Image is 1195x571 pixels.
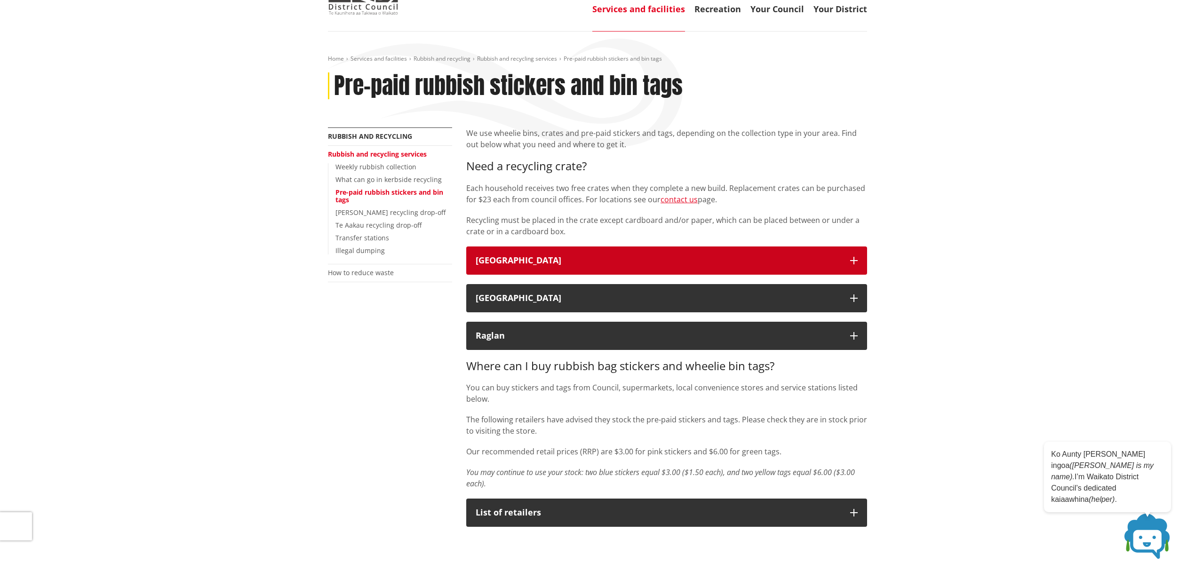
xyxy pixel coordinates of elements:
[466,127,867,150] p: We use wheelie bins, crates and pre-paid stickers and tags, depending on the collection type in y...
[466,284,867,312] button: [GEOGRAPHIC_DATA]
[466,499,867,527] button: List of retailers
[328,268,394,277] a: How to reduce waste
[476,508,841,517] div: List of retailers
[466,246,867,275] button: [GEOGRAPHIC_DATA]
[564,55,662,63] span: Pre-paid rubbish stickers and bin tags
[328,55,867,63] nav: breadcrumb
[351,55,407,63] a: Services and facilities
[466,359,867,373] h3: Where can I buy rubbish bag stickers and wheelie bin tags?
[334,72,683,100] h1: Pre-paid rubbish stickers and bin tags
[335,188,443,205] a: Pre-paid rubbish stickers and bin tags
[335,162,416,171] a: Weekly rubbish collection
[328,132,412,141] a: Rubbish and recycling
[661,194,698,205] a: contact us
[477,55,557,63] a: Rubbish and recycling services
[335,175,442,184] a: What can go in kerbside recycling
[1089,495,1115,503] em: (helper)
[335,233,389,242] a: Transfer stations
[414,55,470,63] a: Rubbish and recycling
[813,3,867,15] a: Your District
[750,3,804,15] a: Your Council
[694,3,741,15] a: Recreation
[1051,461,1154,481] em: ([PERSON_NAME] is my name).
[466,322,867,350] button: Raglan
[466,467,855,489] em: You may continue to use your stock: two blue stickers equal $3.00 ($1.50 each), and two yellow ta...
[466,446,867,457] p: Our recommended retail prices (RRP) are $3.00 for pink stickers and $6.00 for green tags.
[335,246,385,255] a: Illegal dumping
[1051,449,1164,505] p: Ko Aunty [PERSON_NAME] ingoa I’m Waikato District Council’s dedicated kaiaawhina .
[466,214,867,237] p: Recycling must be placed in the crate except cardboard and/or paper, which can be placed between ...
[335,221,422,230] a: Te Aakau recycling drop-off
[476,293,841,303] div: [GEOGRAPHIC_DATA]
[328,150,427,159] a: Rubbish and recycling services
[328,55,344,63] a: Home
[476,256,841,265] div: [GEOGRAPHIC_DATA]
[466,414,867,436] p: The following retailers have advised they stock the pre-paid stickers and tags. Please check they...
[466,382,867,404] p: You can buy stickers and tags from Council, supermarkets, local convenience stores and service st...
[335,208,446,217] a: [PERSON_NAME] recycling drop-off
[466,182,867,205] p: Each household receives two free crates when they complete a new build. Replacement crates can be...
[476,331,841,341] div: Raglan
[466,159,867,173] h3: Need a recycling crate?
[592,3,685,15] a: Services and facilities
